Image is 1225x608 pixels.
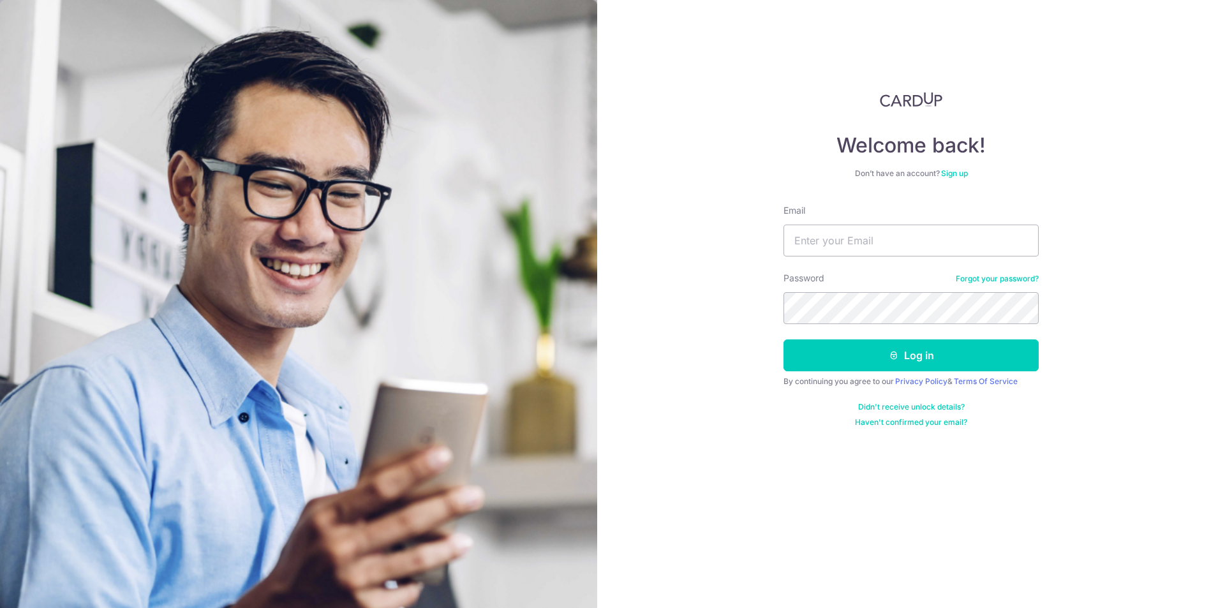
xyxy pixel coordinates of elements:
a: Sign up [941,168,968,178]
a: Privacy Policy [895,376,947,386]
a: Didn't receive unlock details? [858,402,965,412]
a: Haven't confirmed your email? [855,417,967,427]
a: Terms Of Service [954,376,1018,386]
input: Enter your Email [783,225,1039,256]
a: Forgot your password? [956,274,1039,284]
img: CardUp Logo [880,92,942,107]
label: Email [783,204,805,217]
h4: Welcome back! [783,133,1039,158]
button: Log in [783,339,1039,371]
div: Don’t have an account? [783,168,1039,179]
label: Password [783,272,824,285]
div: By continuing you agree to our & [783,376,1039,387]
